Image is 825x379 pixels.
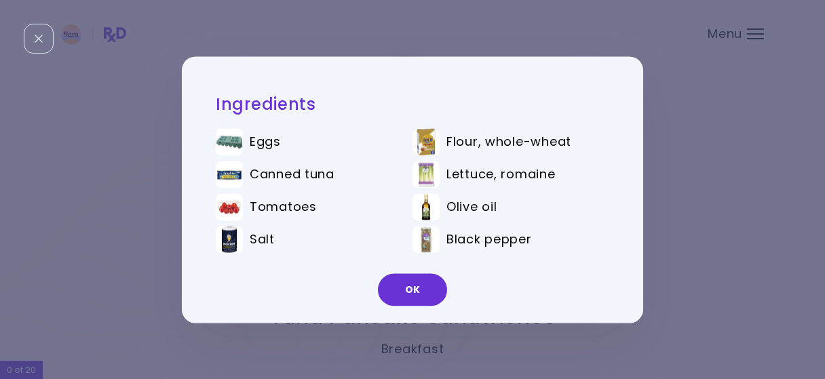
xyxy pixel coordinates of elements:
span: Lettuce, romaine [446,167,556,182]
span: Canned tuna [250,167,334,182]
span: Olive oil [446,199,497,214]
span: Eggs [250,134,281,149]
div: Close [24,24,54,54]
span: Tomatoes [250,199,317,214]
span: Salt [250,232,275,247]
h2: Ingredients [216,94,609,115]
span: Flour, whole-wheat [446,134,571,149]
span: Black pepper [446,232,532,247]
button: OK [378,273,447,306]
